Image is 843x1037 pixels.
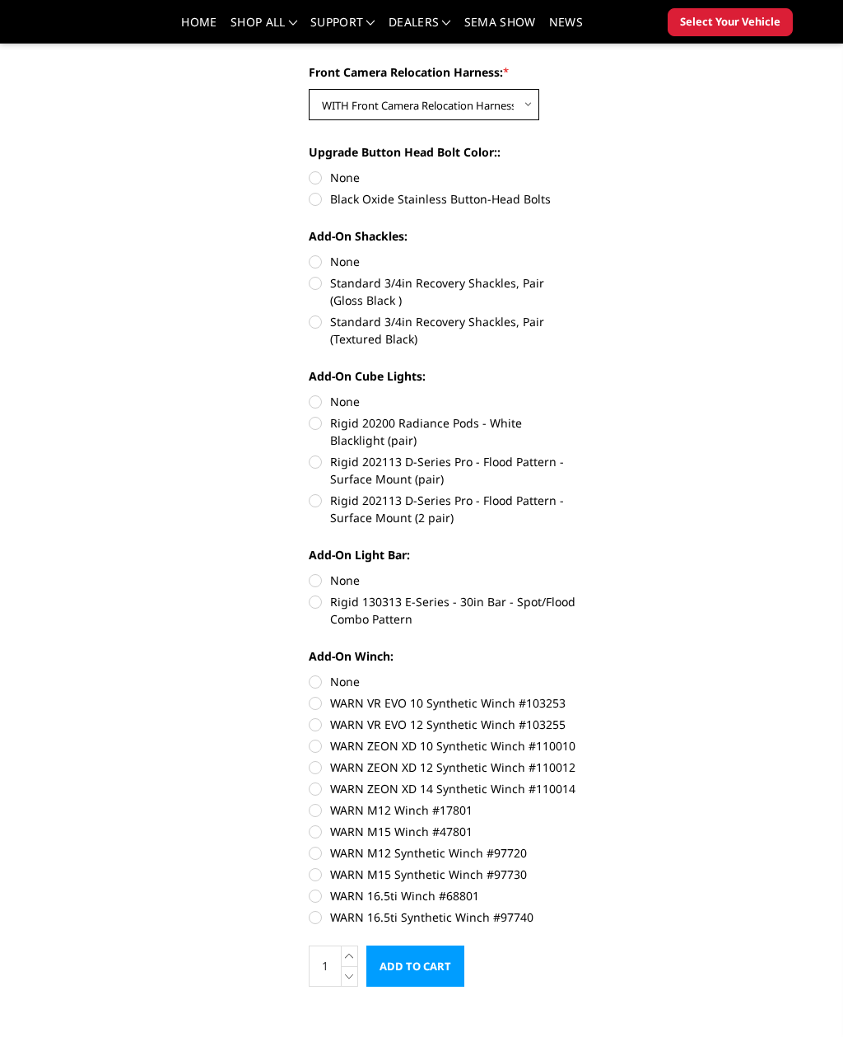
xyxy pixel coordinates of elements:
label: Rigid 130313 E-Series - 30in Bar - Spot/Flood Combo Pattern [309,593,576,628]
label: Add-On Light Bar: [309,546,576,563]
span: Select Your Vehicle [680,14,780,30]
label: Rigid 20200 Radiance Pods - White Blacklight (pair) [309,414,576,449]
label: Upgrade Button Head Bolt Color:: [309,143,576,161]
label: None [309,673,576,690]
label: Front Camera Relocation Harness: [309,63,576,81]
label: WARN ZEON XD 10 Synthetic Winch #110010 [309,737,576,754]
label: Rigid 202113 D-Series Pro - Flood Pattern - Surface Mount (pair) [309,453,576,488]
label: None [309,169,576,186]
label: None [309,253,576,270]
a: News [549,16,583,40]
input: Add to Cart [366,946,464,987]
label: Add-On Cube Lights: [309,367,576,385]
label: WARN 16.5ti Winch #68801 [309,887,576,904]
label: WARN VR EVO 12 Synthetic Winch #103255 [309,716,576,733]
a: Support [310,16,375,40]
label: WARN ZEON XD 14 Synthetic Winch #110014 [309,780,576,797]
label: WARN ZEON XD 12 Synthetic Winch #110012 [309,759,576,776]
label: Add-On Winch: [309,647,576,665]
a: Home [181,16,217,40]
label: WARN M15 Synthetic Winch #97730 [309,866,576,883]
a: shop all [231,16,297,40]
label: Black Oxide Stainless Button-Head Bolts [309,190,576,208]
label: Add-On Shackles: [309,227,576,245]
label: None [309,572,576,589]
label: Standard 3/4in Recovery Shackles, Pair (Gloss Black ) [309,274,576,309]
label: None [309,393,576,410]
label: WARN M12 Synthetic Winch #97720 [309,844,576,862]
button: Select Your Vehicle [668,8,793,36]
label: Standard 3/4in Recovery Shackles, Pair (Textured Black) [309,313,576,348]
label: WARN VR EVO 10 Synthetic Winch #103253 [309,694,576,712]
a: SEMA Show [464,16,536,40]
label: WARN M15 Winch #47801 [309,823,576,840]
a: Dealers [389,16,451,40]
label: WARN M12 Winch #17801 [309,801,576,819]
label: Rigid 202113 D-Series Pro - Flood Pattern - Surface Mount (2 pair) [309,492,576,526]
label: WARN 16.5ti Synthetic Winch #97740 [309,909,576,926]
